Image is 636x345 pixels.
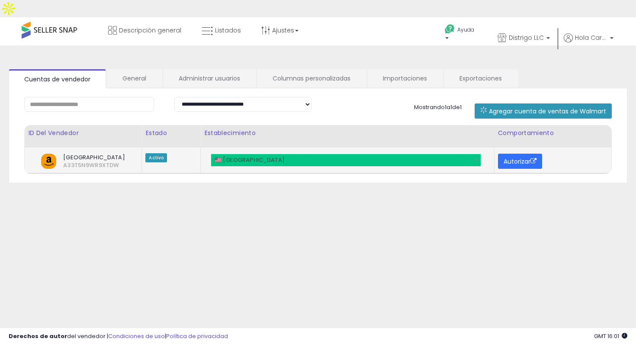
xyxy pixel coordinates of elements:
[122,74,146,83] font: General
[444,69,517,87] a: Exportaciones
[475,103,612,119] button: Agregar cuenta de ventas de Walmart
[145,129,167,137] font: Estado
[165,332,166,340] font: |
[119,26,181,35] font: Descripción general
[450,103,452,111] font: 1
[63,161,119,169] font: A33T5N9WR9XTDW
[215,156,285,164] font: 🇺🇸 [GEOGRAPHIC_DATA]
[204,129,255,137] font: Establecimiento
[444,24,455,35] i: Obtener ayuda
[9,332,67,340] font: Derechos de autor
[491,25,556,53] a: Distrigo LLC
[594,332,627,340] span: 16/08/2025 16:01 GMT
[489,107,606,116] font: Agregar cuenta de ventas de Walmart
[67,332,108,340] font: del vendedor |
[255,17,305,43] a: Ajustes
[102,17,188,43] a: Descripción general
[498,129,554,137] font: Comportamiento
[211,154,481,166] span: 🇺🇸 Estados Unidos
[509,33,544,42] font: Distrigo LLC
[504,157,530,166] font: Autorizar
[445,103,446,111] font: 1
[28,129,78,137] font: ID del vendedor
[460,103,462,111] font: 1
[498,154,542,169] button: Autorizar
[414,103,445,111] font: Mostrando
[564,33,614,53] a: Hola Carolina
[9,69,106,88] a: Cuentas de vendedor
[272,26,294,35] font: Ajustes
[438,17,484,53] a: Ayuda
[452,103,460,111] font: de
[594,332,619,340] font: GMT 16:01
[575,33,617,42] font: Hola Carolina
[215,26,241,35] font: Listados
[459,74,502,83] font: Exportaciones
[257,69,366,87] a: Columnas personalizadas
[166,332,228,340] a: Política de privacidad
[383,74,427,83] font: Importaciones
[195,17,247,43] a: Listados
[367,69,443,87] a: Importaciones
[457,26,474,33] font: Ayuda
[179,74,240,83] font: Administrar usuarios
[149,155,164,161] font: Activo
[446,103,450,111] font: a
[273,74,350,83] font: Columnas personalizadas
[24,75,90,84] font: Cuentas de vendedor
[107,69,162,87] a: General
[108,332,165,340] a: Condiciones de uso
[63,153,125,161] font: [GEOGRAPHIC_DATA]
[163,69,256,87] a: Administrar usuarios
[41,154,56,169] img: amazon.png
